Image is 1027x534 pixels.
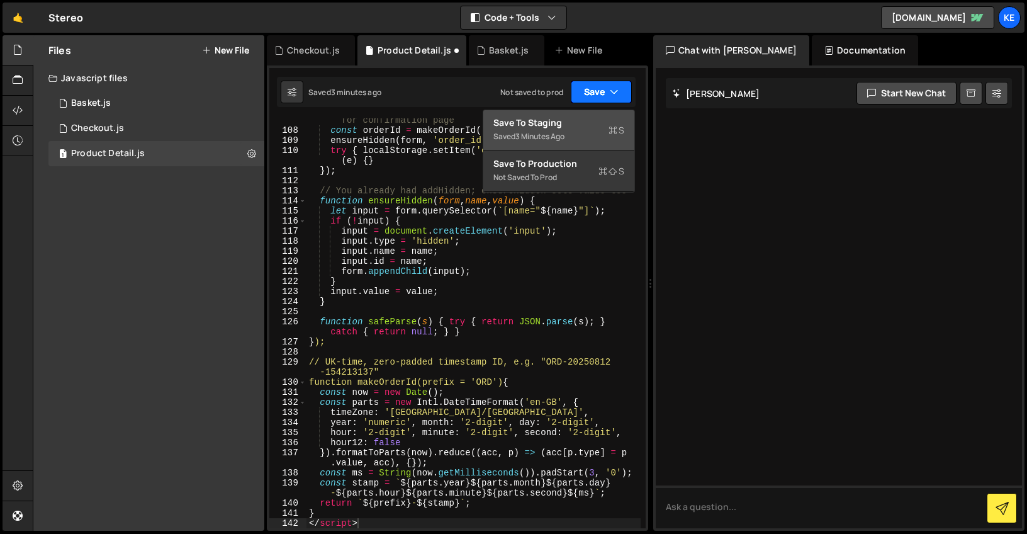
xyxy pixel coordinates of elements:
[269,307,306,317] div: 125
[269,216,306,226] div: 116
[500,87,563,98] div: Not saved to prod
[269,256,306,266] div: 120
[269,377,306,387] div: 130
[331,87,381,98] div: 3 minutes ago
[493,157,624,170] div: Save to Production
[3,3,33,33] a: 🤙
[269,357,306,377] div: 129
[308,87,381,98] div: Saved
[33,65,264,91] div: Javascript files
[609,124,624,137] span: S
[269,347,306,357] div: 128
[59,150,67,160] span: 1
[269,448,306,468] div: 137
[653,35,809,65] div: Chat with [PERSON_NAME]
[269,135,306,145] div: 109
[269,508,306,518] div: 141
[48,10,83,25] div: Stereo
[269,337,306,347] div: 127
[71,98,111,109] div: Basket.js
[269,276,306,287] div: 122
[48,91,264,116] div: 8215/44666.js
[269,246,306,256] div: 119
[71,148,145,159] div: Product Detail.js
[571,81,632,103] button: Save
[269,397,306,407] div: 132
[554,44,607,57] div: New File
[269,206,306,216] div: 115
[856,82,957,105] button: Start new chat
[269,438,306,448] div: 136
[461,6,566,29] button: Code + Tools
[269,196,306,206] div: 114
[515,131,564,142] div: 3 minutes ago
[269,145,306,166] div: 110
[202,45,249,55] button: New File
[493,129,624,144] div: Saved
[493,116,624,129] div: Save to Staging
[812,35,918,65] div: Documentation
[48,43,71,57] h2: Files
[269,387,306,397] div: 131
[269,418,306,428] div: 134
[269,176,306,186] div: 112
[48,141,264,166] div: 8215/44673.js
[269,317,306,337] div: 126
[493,170,624,185] div: Not saved to prod
[269,125,306,135] div: 108
[881,6,994,29] a: [DOMAIN_NAME]
[269,166,306,176] div: 111
[269,266,306,276] div: 121
[489,44,529,57] div: Basket.js
[269,498,306,508] div: 140
[71,123,124,134] div: Checkout.js
[287,44,340,57] div: Checkout.js
[672,88,760,99] h2: [PERSON_NAME]
[269,226,306,236] div: 117
[269,186,306,196] div: 113
[269,297,306,307] div: 124
[483,110,634,151] button: Save to StagingS Saved3 minutes ago
[269,287,306,297] div: 123
[998,6,1021,29] a: Ke
[269,236,306,246] div: 118
[269,428,306,438] div: 135
[378,44,451,57] div: Product Detail.js
[269,407,306,418] div: 133
[483,151,634,192] button: Save to ProductionS Not saved to prod
[269,518,306,528] div: 142
[269,478,306,498] div: 139
[269,468,306,478] div: 138
[598,165,624,178] span: S
[48,116,264,141] div: 8215/44731.js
